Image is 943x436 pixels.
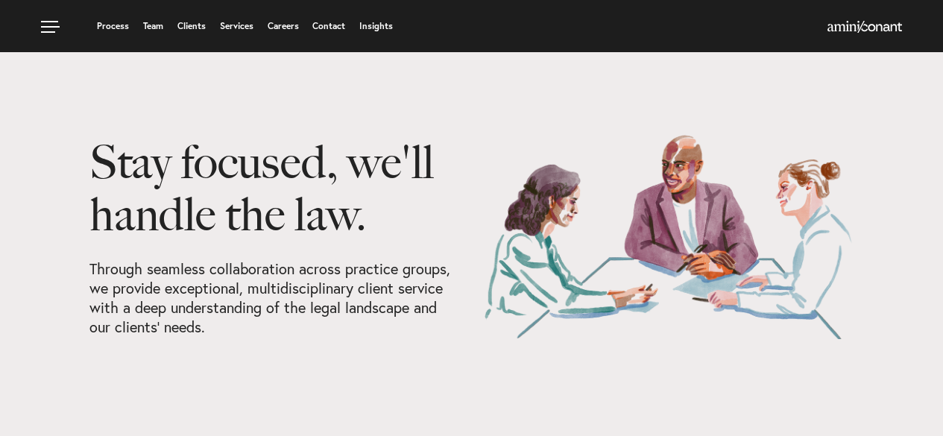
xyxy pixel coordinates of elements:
[359,22,393,31] a: Insights
[177,22,206,31] a: Clients
[97,22,129,31] a: Process
[827,22,902,34] a: Home
[89,136,460,259] h1: Stay focused, we'll handle the law.
[483,134,854,339] img: Our Services
[268,22,299,31] a: Careers
[312,22,345,31] a: Contact
[220,22,253,31] a: Services
[143,22,163,31] a: Team
[827,21,902,33] img: Amini & Conant
[89,259,460,337] p: Through seamless collaboration across practice groups, we provide exceptional, multidisciplinary ...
